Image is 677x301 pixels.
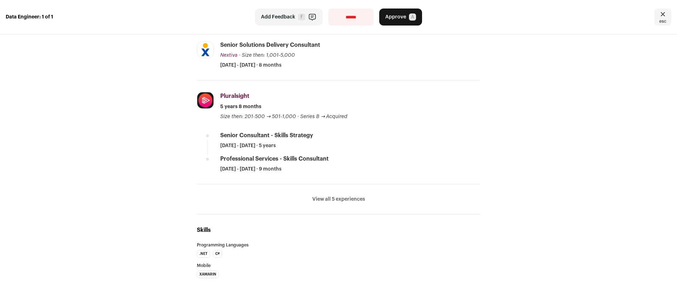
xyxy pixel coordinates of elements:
span: A [409,13,416,21]
li: C# [213,250,222,258]
li: Xamarin [197,271,219,278]
span: Nextiva [220,53,238,58]
span: · Size then: 1,001-5,000 [239,53,295,58]
strong: Data Engineer: 1 of 1 [6,13,53,21]
button: Add Feedback F [255,9,323,26]
h2: Skills [197,226,480,234]
h3: Mobile [197,263,480,268]
span: Approve [385,13,406,21]
span: · [297,113,299,120]
span: [DATE] - [DATE] · 9 months [220,166,281,173]
img: 27df5223678e6a9ddddb649e583e0297d09ee4dc4920e71992c65d770b06b57d.jpg [197,92,214,108]
li: .NET [197,250,210,258]
span: [DATE] - [DATE] · 8 months [220,62,281,69]
div: Professional Services - Skills Consultant [220,155,329,163]
span: Size then: 201-500 → 501-1,000 [220,114,296,119]
span: Add Feedback [261,13,295,21]
span: esc [659,18,666,24]
span: Series B → Acquired [300,114,348,119]
span: [DATE] - [DATE] · 5 years [220,142,276,149]
a: Close [654,9,671,26]
div: Senior Consultant - Skills Strategy [220,132,313,139]
div: Senior Solutions Delivery Consultant [220,41,320,49]
button: Approve A [379,9,422,26]
h3: Programming Languages [197,243,480,247]
span: 5 years 8 months [220,103,261,110]
span: Pluralsight [220,93,249,99]
span: F [298,13,305,21]
button: View all 5 experiences [312,196,365,203]
img: 37df7c524a9ff0e416dcd6fbe34fe2fbb1bdacffd9f42f5a2a481ac536237c74.jpg [197,41,214,58]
